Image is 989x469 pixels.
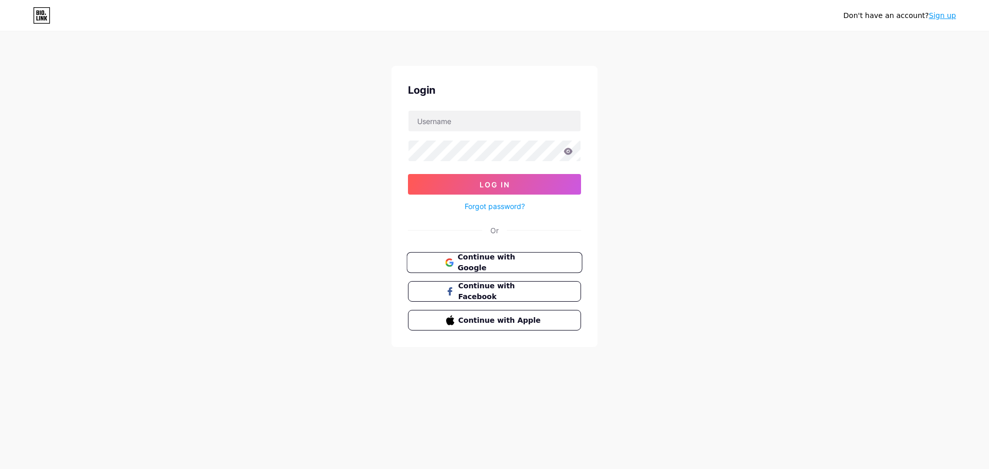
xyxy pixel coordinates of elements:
a: Sign up [929,11,956,20]
span: Log In [480,180,510,189]
button: Continue with Google [406,252,582,273]
span: Continue with Apple [458,315,543,326]
div: Or [490,225,499,236]
span: Continue with Facebook [458,281,543,302]
button: Continue with Apple [408,310,581,331]
input: Username [408,111,581,131]
div: Login [408,82,581,98]
a: Continue with Google [408,252,581,273]
a: Forgot password? [465,201,525,212]
div: Don't have an account? [843,10,956,21]
span: Continue with Google [457,252,543,274]
button: Log In [408,174,581,195]
button: Continue with Facebook [408,281,581,302]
